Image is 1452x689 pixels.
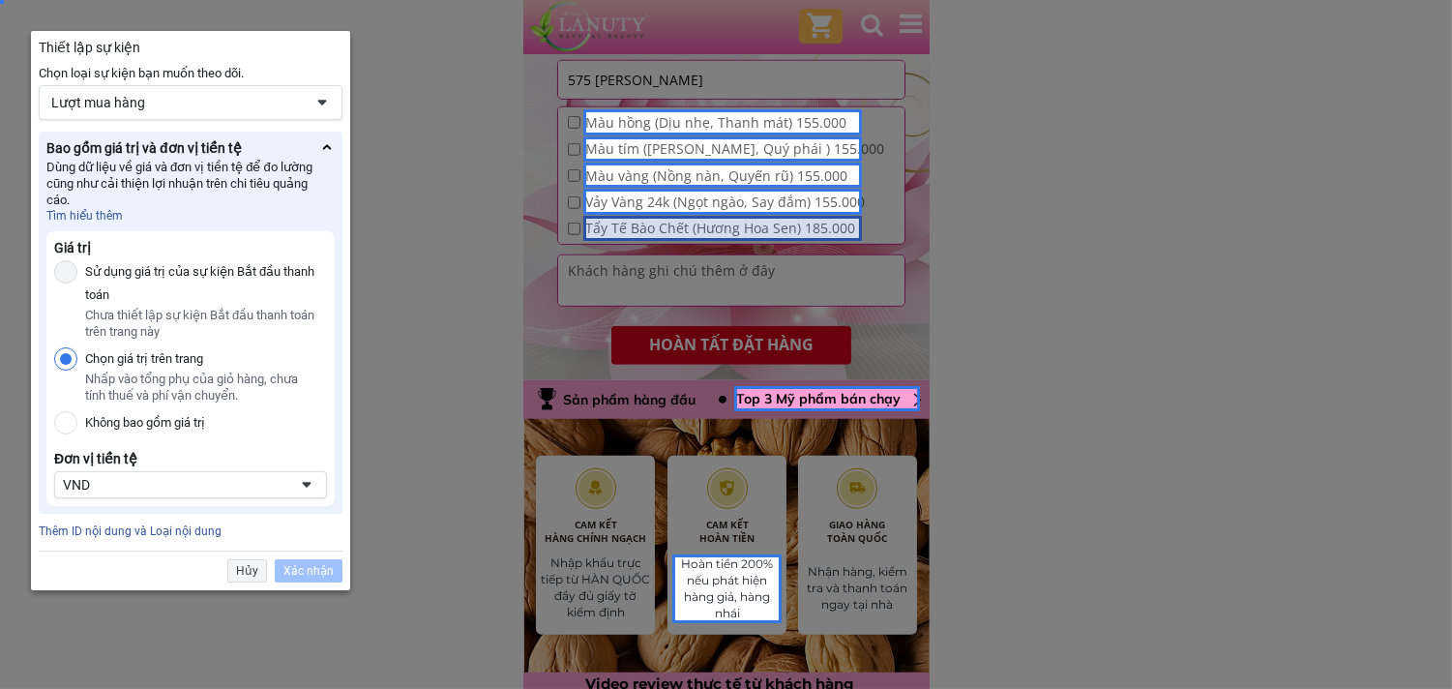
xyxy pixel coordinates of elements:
div: Xác nhận [275,559,342,583]
div: VNDNút mũi tên của công cụ chọn [54,471,327,498]
div: Thiết lập sự kiện [39,39,342,56]
div: Hủy [227,559,267,583]
div: Giá trị [54,239,91,256]
div: VND [63,476,287,494]
div: Bao gồm giá trị và đơn vị tiền tệ [46,139,242,157]
div: Đơn vị tiền tệ [54,450,137,467]
div: Chưa thiết lập sự kiện Bắt đầu thanh toán trên trang này [85,307,319,340]
a: Thêm ID nội dung và Loại nội dung [39,524,222,538]
span: Chọn loại sự kiện bạn muốn theo dõi. [39,66,244,80]
label: Không bao gồm giá trị [85,411,205,434]
div: Ẩn bớt chi tiết [319,139,335,159]
div: Lượt mua hàng [51,94,303,111]
label: Sử dụng giá trị của sự kiện Bắt đầu thanh toán [85,260,319,307]
label: Chọn giá trị trên trang [85,347,203,371]
div: Lượt mua hàngNút mũi tên của công cụ chọn [39,85,342,120]
a: Tìm hiểu thêm [46,208,123,224]
div: Dùng dữ liệu về giá và đơn vị tiền tệ để đo lường cũng như cải thiện lợi nhuận trên chi tiêu quản... [46,159,319,208]
div: Nhấp vào tổng phụ của giỏ hàng, chưa tính thuế và phí vận chuyển. [85,371,319,404]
